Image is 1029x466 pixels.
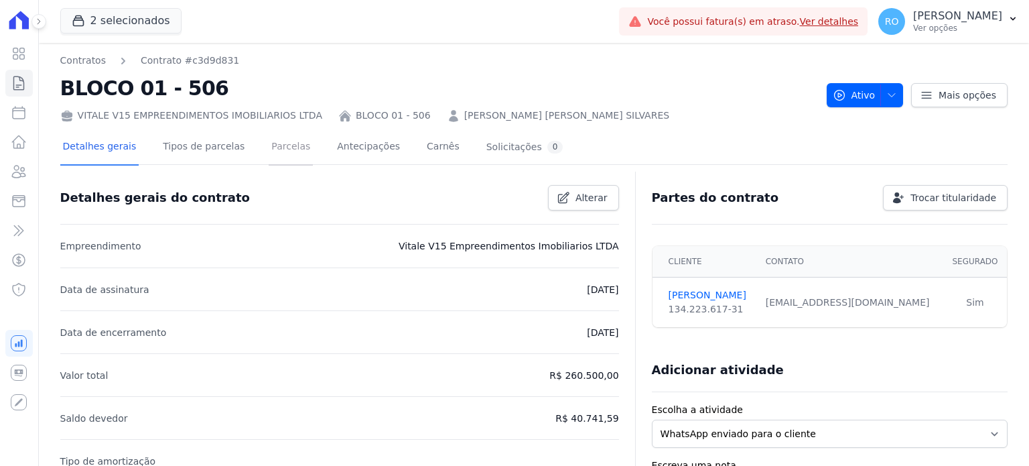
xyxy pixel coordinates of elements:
span: Mais opções [939,89,996,102]
div: 0 [547,141,563,154]
a: Parcelas [269,130,313,166]
a: Alterar [548,185,619,211]
th: Segurado [943,246,1007,278]
div: [EMAIL_ADDRESS][DOMAIN_NAME] [766,296,935,310]
div: Solicitações [486,141,563,154]
p: Saldo devedor [60,410,128,426]
a: [PERSON_NAME] [669,288,750,302]
a: Contratos [60,54,106,68]
th: Cliente [653,246,758,278]
a: Antecipações [334,130,403,166]
h3: Partes do contrato [652,190,779,206]
a: Ver detalhes [800,16,859,27]
p: Data de assinatura [60,282,149,298]
a: Carnês [424,130,462,166]
p: Data de encerramento [60,325,167,341]
p: R$ 40.741,59 [555,410,618,426]
p: [PERSON_NAME] [913,9,1002,23]
div: VITALE V15 EMPREENDIMENTOS IMOBILIARIOS LTDA [60,109,322,123]
p: Ver opções [913,23,1002,34]
span: Você possui fatura(s) em atraso. [647,15,858,29]
a: Solicitações0 [484,130,566,166]
nav: Breadcrumb [60,54,240,68]
a: Trocar titularidade [883,185,1008,211]
button: Ativo [827,83,904,107]
button: 2 selecionados [60,8,182,34]
th: Contato [758,246,943,278]
a: Contrato #c3d9d831 [141,54,239,68]
a: Detalhes gerais [60,130,139,166]
div: 134.223.617-31 [669,302,750,316]
nav: Breadcrumb [60,54,816,68]
button: RO [PERSON_NAME] Ver opções [868,3,1029,40]
h3: Adicionar atividade [652,362,784,378]
p: [DATE] [587,282,618,298]
a: Mais opções [911,83,1008,107]
span: Ativo [833,83,876,107]
label: Escolha a atividade [652,403,1008,417]
a: BLOCO 01 - 506 [356,109,431,123]
span: Alterar [575,191,608,205]
p: Empreendimento [60,238,141,254]
h2: BLOCO 01 - 506 [60,73,816,103]
a: [PERSON_NAME] [PERSON_NAME] SILVARES [464,109,669,123]
p: R$ 260.500,00 [549,367,618,384]
td: Sim [943,278,1007,328]
span: RO [885,17,899,26]
h3: Detalhes gerais do contrato [60,190,250,206]
p: [DATE] [587,325,618,341]
p: Vitale V15 Empreendimentos Imobiliarios LTDA [399,238,619,254]
span: Trocar titularidade [910,191,996,205]
a: Tipos de parcelas [160,130,247,166]
p: Valor total [60,367,109,384]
